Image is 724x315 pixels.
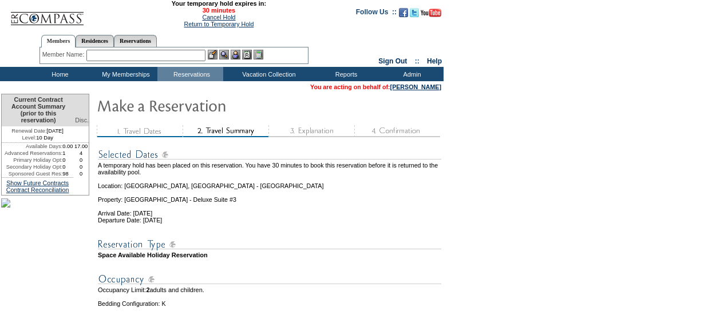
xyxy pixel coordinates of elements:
td: Current Contract Account Summary (prior to this reservation) [2,94,73,126]
span: Renewal Date: [11,127,46,134]
img: Reservations [242,50,252,59]
span: :: [415,57,420,65]
td: Departure Date: [DATE] [98,217,441,224]
a: [PERSON_NAME] [390,83,441,90]
img: step3_state1.gif [268,125,354,137]
img: b_edit.gif [208,50,217,59]
td: Bedding Configuration: K [98,300,441,307]
td: Arrival Date: [DATE] [98,203,441,217]
td: Occupancy Limit: adults and children. [98,286,441,293]
td: 98 [62,170,73,177]
img: step2_state2.gif [183,125,268,137]
td: Reports [312,67,378,81]
td: Admin [378,67,444,81]
div: Member Name: [42,50,86,59]
td: Secondary Holiday Opt: [2,164,62,170]
img: b_calculator.gif [254,50,263,59]
td: A temporary hold has been placed on this reservation. You have 30 minutes to book this reservatio... [98,162,441,176]
a: Return to Temporary Hold [184,21,254,27]
td: 1 [62,150,73,157]
td: [DATE] [2,126,73,134]
td: Available Days: [2,143,62,150]
td: 0 [62,157,73,164]
img: subTtlSelectedDates.gif [98,147,441,162]
a: Help [427,57,442,65]
td: Home [26,67,92,81]
td: 0 [73,157,89,164]
td: Primary Holiday Opt: [2,157,62,164]
a: Members [41,35,76,47]
img: subTtlOccupancy.gif [98,272,441,286]
img: subTtlResType.gif [98,237,441,252]
td: Advanced Reservations: [2,150,62,157]
a: Reservations [114,35,157,47]
td: 0 [62,164,73,170]
td: 10 Day [2,134,73,143]
img: step1_state3.gif [97,125,183,137]
img: View [219,50,229,59]
img: Compass Home [10,2,84,26]
td: My Memberships [92,67,157,81]
td: 17.00 [73,143,89,150]
td: Reservations [157,67,223,81]
span: 30 minutes [90,7,347,14]
span: Level: [22,134,36,141]
a: Follow us on Twitter [410,11,419,18]
td: Space Available Holiday Reservation [98,252,441,258]
img: Impersonate [231,50,240,59]
a: Become our fan on Facebook [399,11,408,18]
td: Vacation Collection [223,67,312,81]
td: Follow Us :: [356,7,397,21]
a: Subscribe to our YouTube Channel [421,11,441,18]
td: 4 [73,150,89,157]
td: 0 [73,164,89,170]
td: 0 [73,170,89,177]
span: 2 [146,286,149,293]
a: Contract Reconciliation [6,186,69,193]
span: Disc. [75,117,89,123]
a: Show Future Contracts [6,180,69,186]
td: Location: [GEOGRAPHIC_DATA], [GEOGRAPHIC_DATA] - [GEOGRAPHIC_DATA] [98,176,441,189]
img: step4_state1.gif [354,125,440,137]
a: Sign Out [378,57,407,65]
a: Residences [76,35,114,47]
td: Sponsored Guest Res: [2,170,62,177]
img: Follow us on Twitter [410,8,419,17]
span: You are acting on behalf of: [310,83,441,90]
img: Subscribe to our YouTube Channel [421,9,441,17]
img: Become our fan on Facebook [399,8,408,17]
td: Property: [GEOGRAPHIC_DATA] - Deluxe Suite #3 [98,189,441,203]
a: Cancel Hold [202,14,235,21]
td: 0.00 [62,143,73,150]
img: palms_sidebar.jpg [1,198,10,208]
img: Make Reservation [97,94,326,117]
